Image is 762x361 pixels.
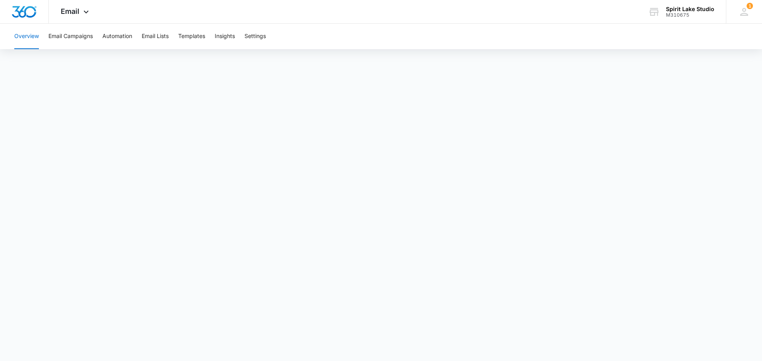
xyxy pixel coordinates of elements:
button: Templates [178,24,205,49]
button: Insights [215,24,235,49]
button: Overview [14,24,39,49]
button: Automation [102,24,132,49]
button: Email Campaigns [48,24,93,49]
button: Settings [244,24,266,49]
div: account name [666,6,714,12]
span: 1 [747,3,753,9]
div: account id [666,12,714,18]
span: Email [61,7,79,15]
button: Email Lists [142,24,169,49]
div: notifications count [747,3,753,9]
